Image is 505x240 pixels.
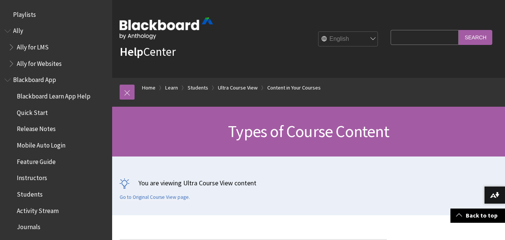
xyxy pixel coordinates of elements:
span: Activity Stream [17,204,59,215]
span: Mobile Auto Login [17,139,65,149]
span: Blackboard Learn App Help [17,90,90,100]
span: Blackboard App [13,74,56,84]
span: Students [17,188,43,198]
span: Ally [13,25,23,35]
span: Quick Start [17,106,48,116]
a: Go to Original Course View page. [120,194,190,201]
span: Ally for Websites [17,57,62,67]
select: Site Language Selector [318,32,378,47]
span: Ally for LMS [17,41,49,51]
input: Search [459,30,492,45]
p: You are viewing Ultra Course View content [120,178,498,188]
strong: Help [120,44,143,59]
a: Back to top [450,209,505,222]
nav: Book outline for Playlists [4,8,108,21]
img: Blackboard by Anthology [120,18,213,39]
span: Playlists [13,8,36,18]
a: Ultra Course View [218,83,258,92]
span: Instructors [17,172,47,182]
nav: Book outline for Anthology Ally Help [4,25,108,70]
span: Journals [17,221,40,231]
a: Students [188,83,208,92]
span: Release Notes [17,123,56,133]
a: Content in Your Courses [267,83,321,92]
span: Feature Guide [17,155,56,165]
a: Learn [165,83,178,92]
span: Types of Course Content [228,121,389,142]
a: HelpCenter [120,44,176,59]
a: Home [142,83,155,92]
